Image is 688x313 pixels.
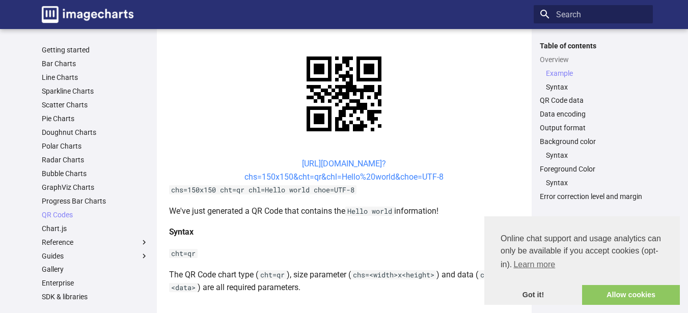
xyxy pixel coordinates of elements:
a: QR Code data [540,96,647,105]
a: Chart.js [42,224,149,233]
a: Enterprise [42,278,149,288]
a: Pie Charts [42,114,149,123]
a: Syntax [546,82,647,92]
code: cht=qr [258,270,287,279]
nav: Table of contents [534,41,653,202]
a: Line Charts [42,73,149,82]
a: Image-Charts documentation [38,2,137,27]
a: Radar Charts [42,155,149,164]
a: dismiss cookie message [484,285,582,305]
code: chs=150x150 cht=qr chl=Hello world choe=UTF-8 [169,185,356,194]
a: Data encoding [540,109,647,119]
input: Search [534,5,653,23]
label: Table of contents [534,41,653,50]
label: Reference [42,238,149,247]
code: chs=<width>x<height> [351,270,436,279]
a: Foreground Color [540,164,647,174]
p: The QR Code chart type ( ), size parameter ( ) and data ( ) are all required parameters. [169,268,519,294]
a: allow cookies [582,285,680,305]
a: Error correction level and margin [540,192,647,201]
code: cht=qr [169,249,198,258]
label: Guides [42,251,149,261]
h4: Syntax [169,225,519,239]
img: logo [42,6,133,23]
a: Scatter Charts [42,100,149,109]
code: Hello world [345,207,394,216]
nav: Foreground Color [540,178,647,187]
a: Syntax [546,151,647,160]
a: learn more about cookies [512,257,557,272]
a: Gallery [42,265,149,274]
img: chart [289,39,399,149]
a: QR Codes [42,210,149,219]
a: Sparkline Charts [42,87,149,96]
nav: Background color [540,151,647,160]
a: Doughnut Charts [42,128,149,137]
a: SDK & libraries [42,292,149,301]
a: Bubble Charts [42,169,149,178]
a: Syntax [546,178,647,187]
a: Getting started [42,45,149,54]
a: Bar Charts [42,59,149,68]
a: GraphViz Charts [42,183,149,192]
a: [URL][DOMAIN_NAME]?chs=150x150&cht=qr&chl=Hello%20world&choe=UTF-8 [244,159,444,182]
a: Overview [540,55,647,64]
a: Progress Bar Charts [42,196,149,206]
p: We've just generated a QR Code that contains the information! [169,205,519,218]
a: Background color [540,137,647,146]
span: Online chat support and usage analytics can only be available if you accept cookies (opt-in). [501,233,664,272]
nav: Overview [540,69,647,92]
div: cookieconsent [484,216,680,305]
a: Polar Charts [42,141,149,151]
a: Output format [540,123,647,132]
a: Example [546,69,647,78]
